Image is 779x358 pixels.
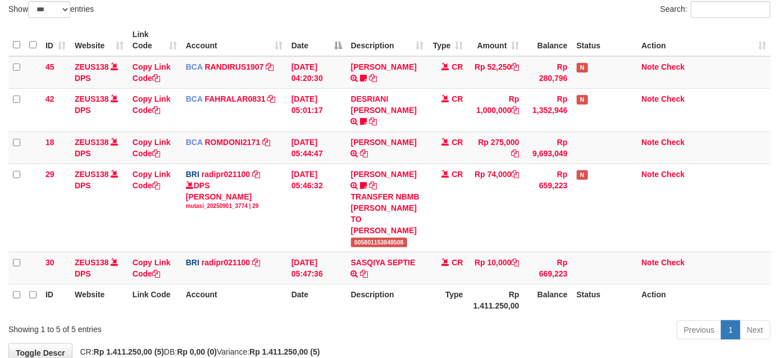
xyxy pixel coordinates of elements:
span: BRI [186,170,199,179]
span: Has Note [577,63,588,72]
span: BCA [186,94,203,103]
th: Status [572,24,637,56]
a: Copy radipr021100 to clipboard [252,258,260,267]
th: Account: activate to sort column ascending [181,24,287,56]
th: Description: activate to sort column ascending [347,24,429,56]
th: Account [181,284,287,316]
td: [DATE] 05:44:47 [287,132,347,164]
a: Note [641,138,659,147]
a: Note [641,94,659,103]
td: Rp 1,352,946 [524,88,572,132]
a: Note [641,258,659,267]
div: TRANSFER NBMB [PERSON_NAME] TO [PERSON_NAME] [351,191,424,236]
td: DPS [70,252,128,284]
td: Rp 669,223 [524,252,572,284]
a: Copy DESRIANI NATALIS T to clipboard [370,117,377,126]
td: Rp 52,250 [468,56,524,89]
a: Copy RANDIRUS1907 to clipboard [266,62,274,71]
label: Search: [660,1,771,18]
th: Website [70,284,128,316]
span: 005801153848508 [351,238,407,247]
td: Rp 275,000 [468,132,524,164]
a: Copy Link Code [133,170,171,190]
a: Copy Link Code [133,62,171,83]
td: DPS [70,164,128,252]
th: ID [41,284,70,316]
span: BCA [186,138,203,147]
th: Type: activate to sort column ascending [429,24,468,56]
div: mutasi_20250901_3774 | 29 [186,202,283,210]
span: CR [452,62,463,71]
th: Balance [524,284,572,316]
td: Rp 9,693,049 [524,132,572,164]
a: Copy Rp 275,000 to clipboard [512,149,520,158]
a: radipr021100 [202,258,250,267]
a: Copy Rp 10,000 to clipboard [512,258,520,267]
span: Has Note [577,170,588,180]
a: Copy Rp 74,000 to clipboard [512,170,520,179]
td: Rp 280,796 [524,56,572,89]
strong: Rp 1.411.250,00 (5) [94,347,164,356]
a: DESRIANI [PERSON_NAME] [351,94,417,115]
a: Copy Link Code [133,258,171,278]
th: Link Code [128,284,181,316]
th: Balance [524,24,572,56]
input: Search: [691,1,771,18]
span: 30 [45,258,54,267]
span: CR [452,258,463,267]
a: ZEUS138 [75,62,109,71]
th: Date [287,284,347,316]
a: Copy Link Code [133,94,171,115]
th: Type [429,284,468,316]
a: [PERSON_NAME] [351,62,417,71]
select: Showentries [28,1,70,18]
span: Has Note [577,95,588,105]
span: BRI [186,258,199,267]
th: Amount: activate to sort column ascending [468,24,524,56]
td: Rp 10,000 [468,252,524,284]
a: Copy MUHAMMAD IQB to clipboard [361,149,368,158]
a: ROMDONI2171 [205,138,261,147]
a: Check [661,94,685,103]
a: Check [661,138,685,147]
strong: Rp 0,00 (0) [177,347,217,356]
th: Status [572,284,637,316]
a: 1 [721,320,740,339]
a: Note [641,170,659,179]
span: CR: DB: Variance: [75,347,320,356]
span: CR [452,138,463,147]
th: Action: activate to sort column ascending [637,24,771,56]
a: SASQIYA SEPTIE [351,258,416,267]
a: Note [641,62,659,71]
td: [DATE] 05:46:32 [287,164,347,252]
a: Copy FAHRALAR0831 to clipboard [268,94,276,103]
a: Copy Rp 1,000,000 to clipboard [512,106,520,115]
a: [PERSON_NAME] [351,170,417,179]
a: Copy Rp 52,250 to clipboard [512,62,520,71]
a: Copy Link Code [133,138,171,158]
label: Show entries [8,1,94,18]
a: ZEUS138 [75,94,109,103]
a: Copy radipr021100 to clipboard [252,170,260,179]
th: Description [347,284,429,316]
a: Check [661,62,685,71]
a: ZEUS138 [75,138,109,147]
a: FAHRALAR0831 [205,94,266,103]
td: DPS [70,88,128,132]
span: BCA [186,62,203,71]
a: ZEUS138 [75,258,109,267]
a: Copy SASQIYA SEPTIE to clipboard [361,269,368,278]
a: ZEUS138 [75,170,109,179]
td: Rp 1,000,000 [468,88,524,132]
td: DPS [70,132,128,164]
span: 45 [45,62,54,71]
a: Previous [677,320,722,339]
div: DPS [PERSON_NAME] [186,180,283,210]
th: Website: activate to sort column ascending [70,24,128,56]
a: Copy ROMDONI2171 to clipboard [262,138,270,147]
span: 42 [45,94,54,103]
span: CR [452,170,463,179]
a: RANDIRUS1907 [205,62,264,71]
a: [PERSON_NAME] [351,138,417,147]
span: CR [452,94,463,103]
